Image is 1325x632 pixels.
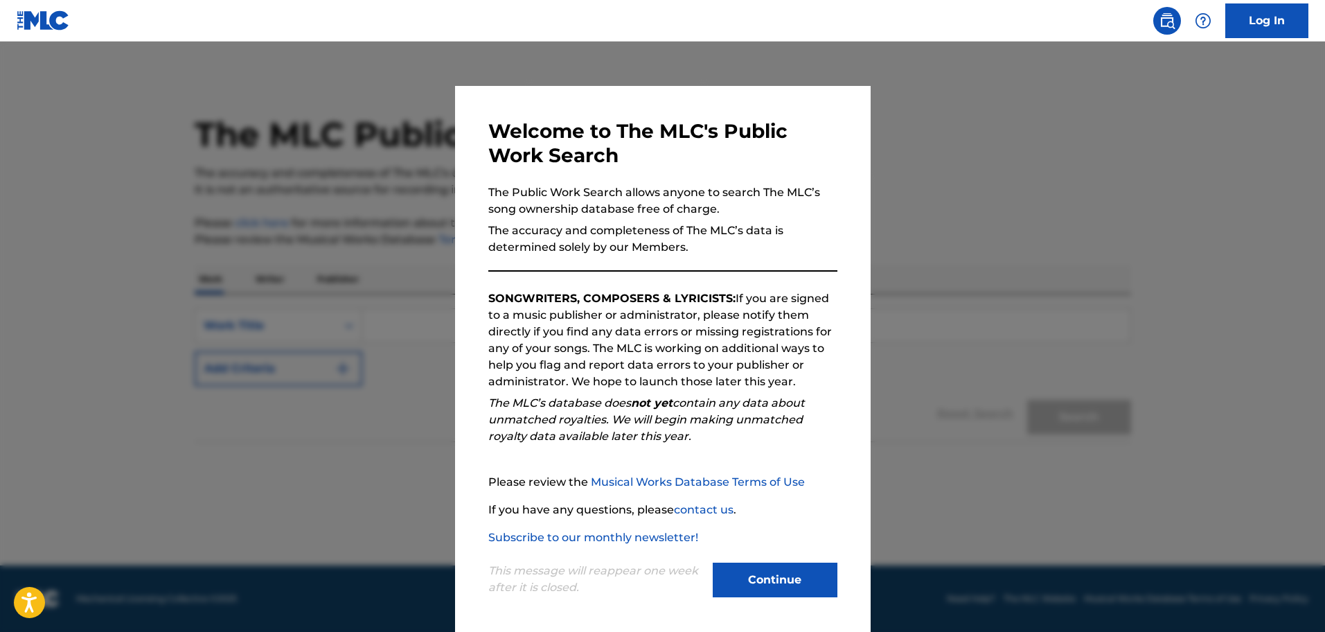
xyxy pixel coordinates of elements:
p: The Public Work Search allows anyone to search The MLC’s song ownership database free of charge. [488,184,837,218]
p: The accuracy and completeness of The MLC’s data is determined solely by our Members. [488,222,837,256]
img: search [1159,12,1175,29]
img: MLC Logo [17,10,70,30]
a: Subscribe to our monthly newsletter! [488,531,698,544]
p: This message will reappear one week after it is closed. [488,563,704,596]
strong: SONGWRITERS, COMPOSERS & LYRICISTS: [488,292,736,305]
a: Log In [1225,3,1308,38]
p: If you are signed to a music publisher or administrator, please notify them directly if you find ... [488,290,837,390]
button: Continue [713,563,837,597]
em: The MLC’s database does contain any data about unmatched royalties. We will begin making unmatche... [488,396,805,443]
p: If you have any questions, please . [488,502,837,518]
strong: not yet [631,396,673,410]
a: contact us [674,503,733,516]
img: help [1195,12,1211,29]
div: Help [1189,7,1217,35]
p: Please review the [488,474,837,491]
h3: Welcome to The MLC's Public Work Search [488,119,837,168]
a: Musical Works Database Terms of Use [591,475,805,489]
a: Public Search [1153,7,1181,35]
